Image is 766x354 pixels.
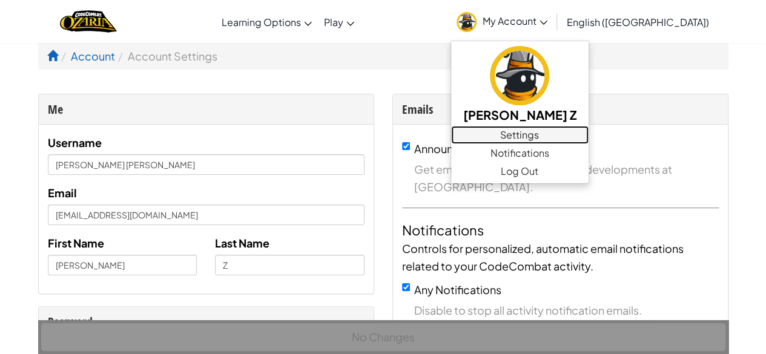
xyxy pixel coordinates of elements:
label: Last Name [215,234,269,252]
span: Learning Options [222,16,301,28]
img: avatar [490,46,549,105]
div: Me [48,100,365,118]
div: Password [48,313,365,330]
h4: Notifications [402,220,719,240]
label: Any Notifications [414,283,501,297]
span: Disable to stop all activity notification emails. [414,301,719,319]
li: Account Settings [115,47,217,65]
a: Learning Options [216,5,318,38]
span: My Account [483,15,547,27]
a: Account [71,49,115,63]
a: Play [318,5,360,38]
span: English ([GEOGRAPHIC_DATA]) [567,16,709,28]
a: Settings [451,126,589,144]
span: Notifications [490,146,549,160]
a: Log Out [451,162,589,180]
span: Get emails on the latest news and developments at [GEOGRAPHIC_DATA]. [414,160,719,195]
div: Emails [402,100,719,118]
a: Ozaria by CodeCombat logo [60,9,116,34]
span: Play [324,16,343,28]
img: avatar [457,12,477,32]
a: Notifications [451,144,589,162]
label: First Name [48,234,104,252]
label: Announcements [414,142,498,156]
a: [PERSON_NAME] Z [451,44,589,126]
span: Email [48,186,77,200]
img: Home [60,9,116,34]
span: Controls for personalized, automatic email notifications related to your CodeCombat activity. [402,241,684,273]
h5: [PERSON_NAME] Z [463,105,576,124]
a: English ([GEOGRAPHIC_DATA]) [561,5,715,38]
a: My Account [451,2,553,41]
label: Username [48,134,102,151]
